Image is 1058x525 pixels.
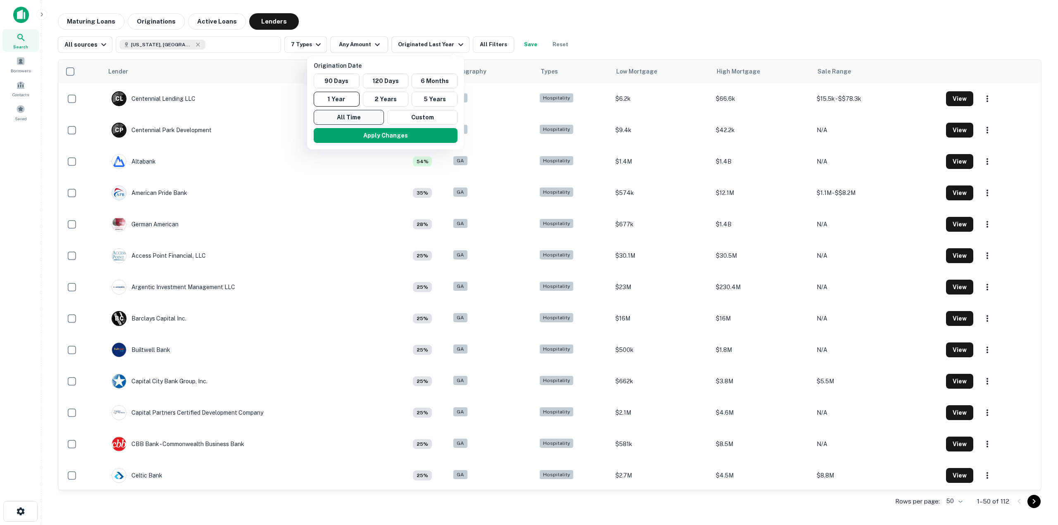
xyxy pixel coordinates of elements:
[412,92,458,107] button: 5 Years
[314,61,461,70] p: Origination Date
[363,92,409,107] button: 2 Years
[314,128,458,143] button: Apply Changes
[412,74,458,88] button: 6 Months
[314,74,360,88] button: 90 Days
[314,92,360,107] button: 1 Year
[314,110,384,125] button: All Time
[387,110,458,125] button: Custom
[1017,459,1058,499] iframe: Chat Widget
[363,74,409,88] button: 120 Days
